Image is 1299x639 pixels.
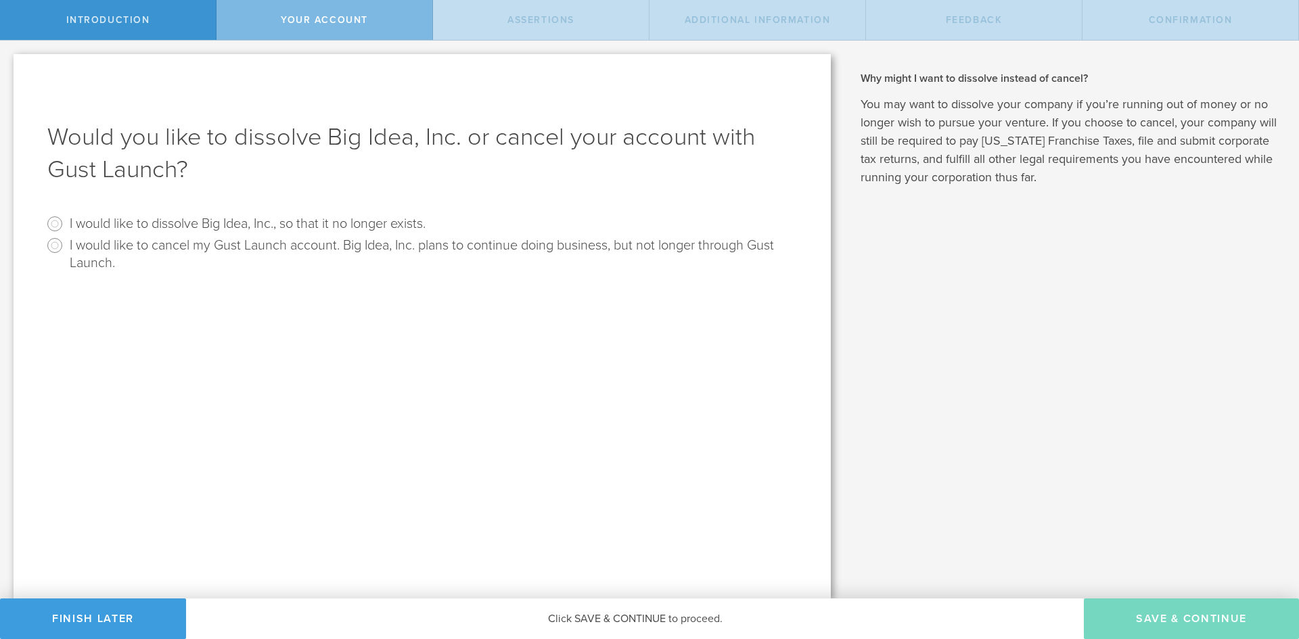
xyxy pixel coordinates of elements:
[1084,598,1299,639] button: Save & Continue
[70,235,794,272] label: I would like to cancel my Gust Launch account. Big Idea, Inc. plans to continue doing business, b...
[186,598,1084,639] div: Click SAVE & CONTINUE to proceed.
[861,95,1279,187] p: You may want to dissolve your company if you’re running out of money or no longer wish to pursue ...
[507,14,574,26] span: Assertions
[1149,14,1233,26] span: Confirmation
[1231,534,1299,598] iframe: Chat Widget
[47,121,797,186] h1: Would you like to dissolve Big Idea, Inc. or cancel your account with Gust Launch?
[685,14,831,26] span: Additional Information
[946,14,1003,26] span: Feedback
[66,14,150,26] span: Introduction
[281,14,368,26] span: Your Account
[861,71,1279,86] h2: Why might I want to dissolve instead of cancel?
[70,213,426,233] label: I would like to dissolve Big Idea, Inc., so that it no longer exists.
